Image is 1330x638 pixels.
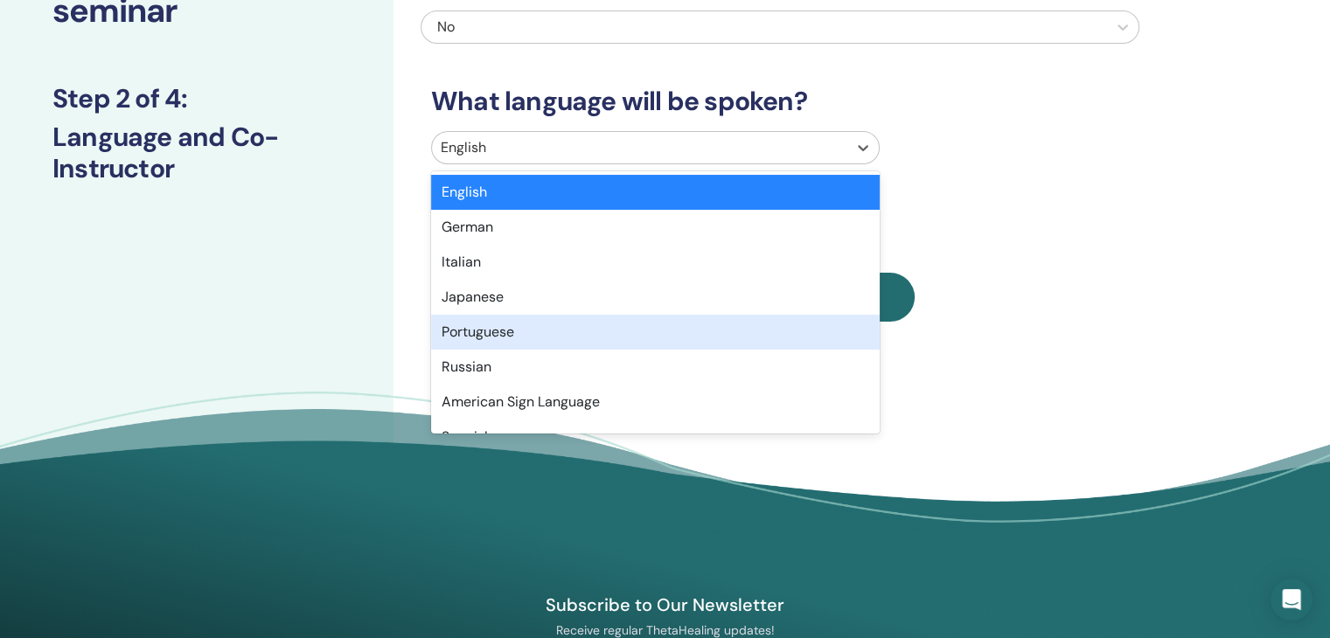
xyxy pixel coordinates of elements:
div: Russian [431,350,880,385]
p: Receive regular ThetaHealing updates! [463,622,867,638]
span: No [437,17,455,36]
h3: What language will be spoken? [421,86,1139,117]
div: German [431,210,880,245]
h3: Language and Co-Instructor [52,121,341,184]
h4: Subscribe to Our Newsletter [463,593,867,616]
div: English [431,175,880,210]
div: Spanish [431,420,880,454]
div: Portuguese [431,315,880,350]
div: Japanese [431,280,880,315]
div: Italian [431,245,880,280]
h3: Step 2 of 4 : [52,83,341,114]
div: Open Intercom Messenger [1271,579,1313,621]
div: American Sign Language [431,385,880,420]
